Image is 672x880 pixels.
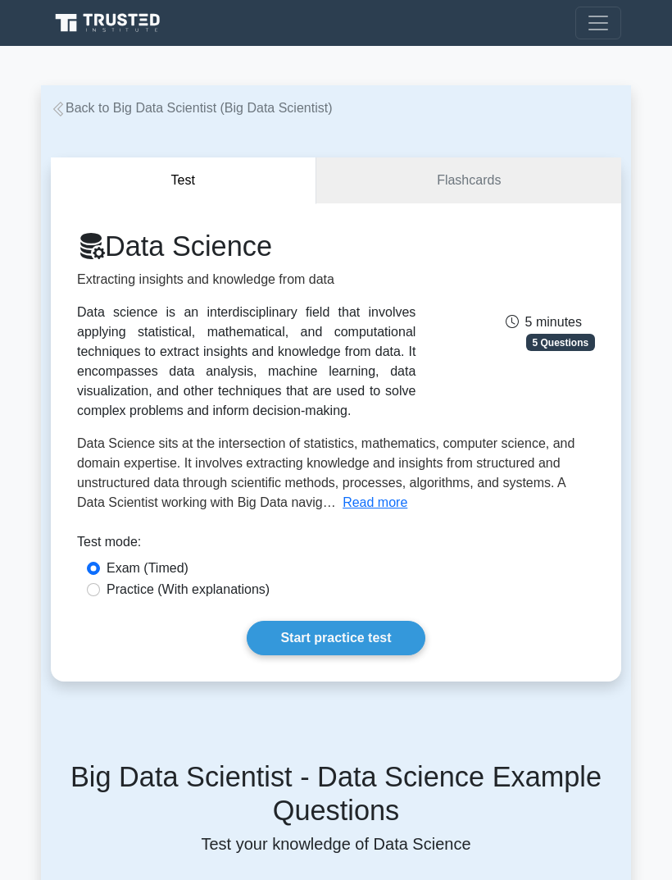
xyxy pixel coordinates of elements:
span: 5 Questions [526,334,595,350]
div: Data science is an interdisciplinary field that involves applying statistical, mathematical, and ... [77,303,415,421]
a: Start practice test [247,621,425,655]
a: Back to Big Data Scientist (Big Data Scientist) [51,101,332,115]
p: Extracting insights and knowledge from data [77,270,415,290]
div: Test mode: [77,532,595,559]
span: 5 minutes [506,315,582,329]
p: Test your knowledge of Data Science [61,834,611,854]
label: Exam (Timed) [107,559,188,578]
span: Data Science sits at the intersection of statistics, mathematics, computer science, and domain ex... [77,436,574,509]
h5: Big Data Scientist - Data Science Example Questions [61,760,611,828]
button: Read more [343,493,407,513]
a: Flashcards [316,157,621,204]
h1: Data Science [77,230,415,263]
label: Practice (With explanations) [107,580,270,600]
button: Toggle navigation [575,7,621,39]
button: Test [51,157,316,204]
